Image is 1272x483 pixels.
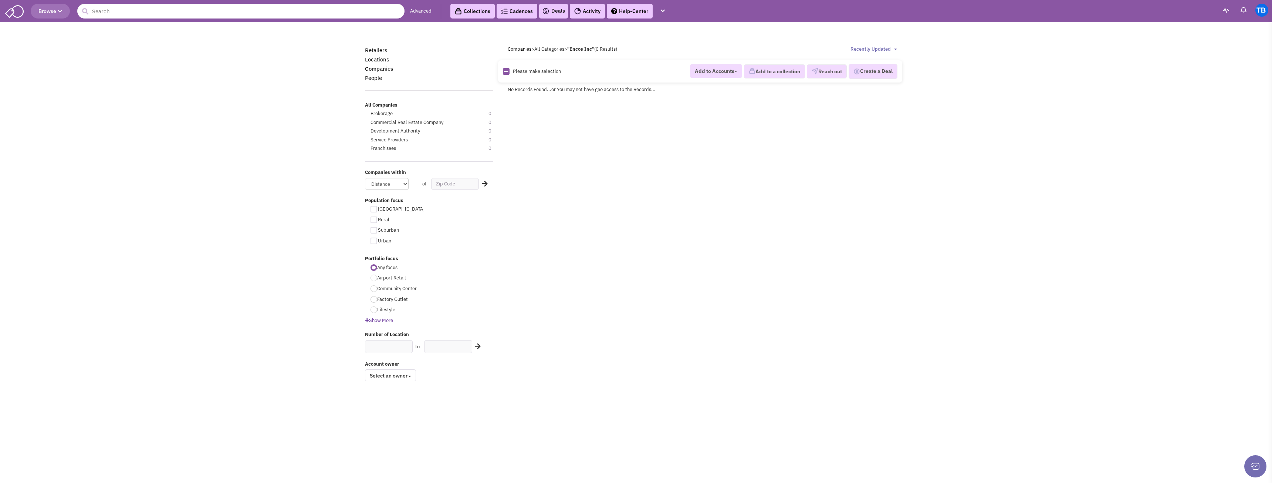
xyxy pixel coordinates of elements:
[455,8,462,15] img: icon-collection-lavender-black.svg
[365,255,493,262] label: Portfolio focus
[607,4,653,19] a: Help-Center
[611,8,617,14] img: help.png
[365,74,382,81] a: People
[542,7,549,16] img: icon-deals.svg
[371,137,408,143] span: Service Providers
[567,46,594,52] b: "Encos Inc"
[812,68,818,74] img: VectorPaper_Plane.png
[365,65,393,72] a: Companies
[365,331,493,338] label: Number of Location
[365,56,389,63] a: Locations
[574,8,581,14] img: Activity.png
[371,128,420,134] span: Development Authority
[488,137,499,144] span: 0
[570,4,605,19] a: Activity
[531,46,534,52] span: >
[365,361,493,368] label: Account owner
[690,64,742,78] button: Add to Accounts
[422,181,426,187] span: of
[77,4,405,19] input: Search
[497,4,537,19] a: Cadences
[564,46,567,52] span: >
[365,102,493,109] label: All Companies
[503,68,510,75] img: Rectangle.png
[849,64,897,79] button: Create a Deal
[508,86,656,93] span: No Records Found...or You may not have geo access to the Records...
[513,68,561,74] span: Please make selection
[365,169,493,176] label: Companies within
[377,264,397,271] span: Any focus
[508,46,531,52] a: Companies
[450,4,495,19] a: Collections
[1255,4,1268,17] img: Tiffany Byram
[542,7,565,16] a: Deals
[371,110,393,117] span: Brokerage
[377,275,406,281] span: Airport Retail
[488,119,499,126] span: 0
[5,4,24,18] img: SmartAdmin
[365,47,387,54] a: Retailers
[749,68,755,74] img: icon-collection-lavender.png
[365,197,493,204] label: Population focus
[853,67,860,76] img: Deal-Dollar.png
[501,9,508,14] img: Cadences_logo.png
[415,343,420,350] label: to
[371,145,396,151] span: Franchisees
[488,128,499,135] span: 0
[807,64,847,78] button: Reach out
[744,64,805,78] button: Add to a collection
[378,227,399,233] span: Suburban
[410,8,432,15] a: Advanced
[377,296,408,302] span: Factory Outlet
[365,317,393,323] span: Show More
[31,4,70,19] button: Browse
[378,217,389,223] span: Rural
[431,178,479,190] input: Zip Code
[371,119,443,125] span: Commercial Real Estate Company
[534,46,617,52] span: All Categories (0 Results)
[377,285,417,292] span: Community Center
[377,306,395,313] span: Lifestyle
[488,110,499,117] span: 0
[38,8,62,14] span: Browse
[365,369,416,381] span: Select an owner
[378,206,424,212] span: [GEOGRAPHIC_DATA]
[477,179,488,189] div: Search Nearby
[488,145,499,152] span: 0
[378,238,391,244] span: Urban
[470,342,481,351] div: Search Nearby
